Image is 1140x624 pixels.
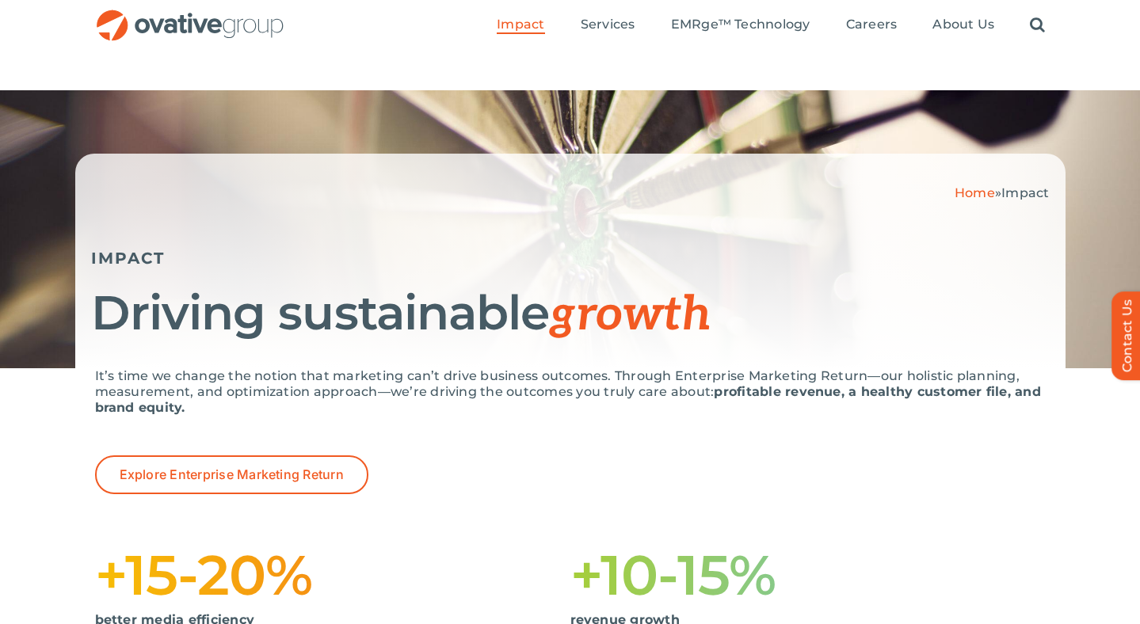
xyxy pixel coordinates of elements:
span: » [955,185,1050,200]
h1: Driving sustainable [91,287,1050,341]
a: Careers [846,17,898,34]
a: Search [1030,17,1045,34]
h5: IMPACT [91,249,1050,268]
strong: profitable revenue, a healthy customer file, and brand equity. [95,384,1041,415]
span: About Us [932,17,994,32]
span: EMRge™ Technology [671,17,810,32]
a: Explore Enterprise Marketing Return [95,455,368,494]
h1: +15-20% [95,550,570,600]
span: Impact [497,17,544,32]
a: Impact [497,17,544,34]
a: Home [955,185,995,200]
a: OG_Full_horizontal_RGB [95,8,285,23]
p: It’s time we change the notion that marketing can’t drive business outcomes. Through Enterprise M... [95,368,1046,416]
a: EMRge™ Technology [671,17,810,34]
span: Careers [846,17,898,32]
span: Impact [1001,185,1049,200]
h1: +10-15% [570,550,1046,600]
a: Services [581,17,635,34]
span: Services [581,17,635,32]
span: growth [549,287,711,344]
a: About Us [932,17,994,34]
span: Explore Enterprise Marketing Return [120,467,344,482]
